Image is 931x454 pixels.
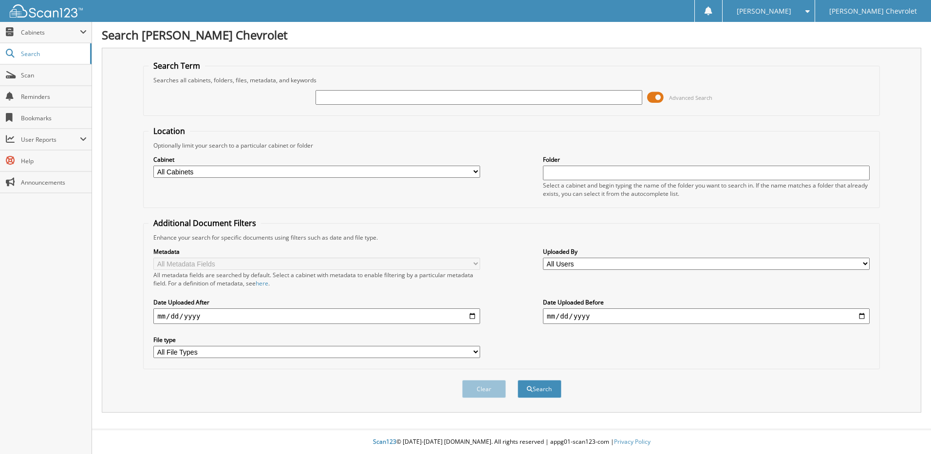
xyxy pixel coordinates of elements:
[149,60,205,71] legend: Search Term
[21,93,87,101] span: Reminders
[21,178,87,187] span: Announcements
[149,76,875,84] div: Searches all cabinets, folders, files, metadata, and keywords
[149,141,875,150] div: Optionally limit your search to a particular cabinet or folder
[462,380,506,398] button: Clear
[614,437,651,446] a: Privacy Policy
[153,308,480,324] input: start
[21,114,87,122] span: Bookmarks
[21,28,80,37] span: Cabinets
[543,247,870,256] label: Uploaded By
[543,308,870,324] input: end
[21,50,85,58] span: Search
[102,27,921,43] h1: Search [PERSON_NAME] Chevrolet
[10,4,83,18] img: scan123-logo-white.svg
[882,407,931,454] iframe: Chat Widget
[21,157,87,165] span: Help
[149,218,261,228] legend: Additional Document Filters
[153,336,480,344] label: File type
[737,8,791,14] span: [PERSON_NAME]
[92,430,931,454] div: © [DATE]-[DATE] [DOMAIN_NAME]. All rights reserved | appg01-scan123-com |
[153,298,480,306] label: Date Uploaded After
[518,380,561,398] button: Search
[21,71,87,79] span: Scan
[543,181,870,198] div: Select a cabinet and begin typing the name of the folder you want to search in. If the name match...
[153,271,480,287] div: All metadata fields are searched by default. Select a cabinet with metadata to enable filtering b...
[373,437,396,446] span: Scan123
[543,298,870,306] label: Date Uploaded Before
[669,94,712,101] span: Advanced Search
[829,8,917,14] span: [PERSON_NAME] Chevrolet
[149,126,190,136] legend: Location
[543,155,870,164] label: Folder
[153,247,480,256] label: Metadata
[256,279,268,287] a: here
[149,233,875,242] div: Enhance your search for specific documents using filters such as date and file type.
[21,135,80,144] span: User Reports
[153,155,480,164] label: Cabinet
